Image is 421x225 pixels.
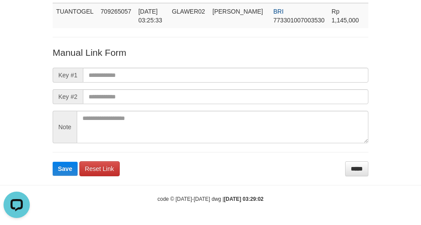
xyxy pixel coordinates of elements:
[273,17,325,24] span: Copy 773301007003530 to clipboard
[224,196,264,202] strong: [DATE] 03:29:02
[213,8,263,15] span: [PERSON_NAME]
[53,46,368,59] p: Manual Link Form
[53,111,77,143] span: Note
[53,89,83,104] span: Key #2
[53,3,97,28] td: TUANTOGEL
[4,4,30,30] button: Open LiveChat chat widget
[97,3,135,28] td: 709265057
[273,8,283,15] span: BRI
[157,196,264,202] small: code © [DATE]-[DATE] dwg |
[85,165,114,172] span: Reset Link
[53,162,78,176] button: Save
[58,165,72,172] span: Save
[79,161,120,176] a: Reset Link
[53,68,83,83] span: Key #1
[172,8,205,15] span: GLAWER02
[332,8,359,24] span: Rp 1,145,000
[138,8,162,24] span: [DATE] 03:25:33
